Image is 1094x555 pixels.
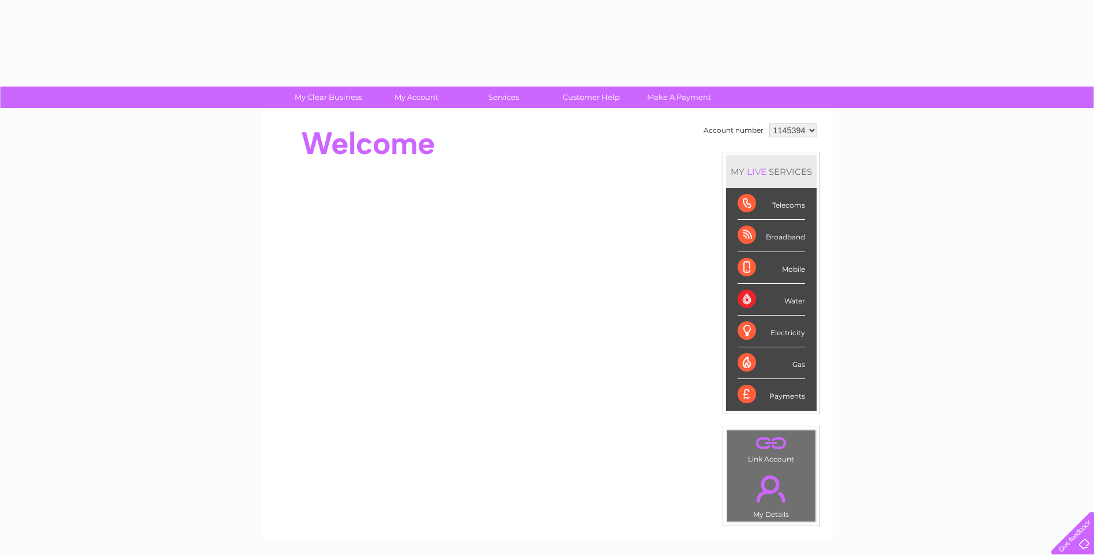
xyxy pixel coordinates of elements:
div: Mobile [738,252,805,284]
a: Services [456,87,551,108]
a: My Clear Business [281,87,376,108]
div: Water [738,284,805,316]
a: My Account [369,87,464,108]
div: Electricity [738,316,805,347]
a: . [730,468,813,509]
td: My Details [727,466,816,522]
td: Account number [701,121,766,140]
div: Gas [738,347,805,379]
div: MY SERVICES [726,155,817,188]
a: Make A Payment [631,87,727,108]
div: Telecoms [738,188,805,220]
a: . [730,433,813,453]
div: Broadband [738,220,805,252]
div: LIVE [745,166,769,177]
td: Link Account [727,430,816,466]
a: Customer Help [544,87,639,108]
div: Payments [738,379,805,410]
